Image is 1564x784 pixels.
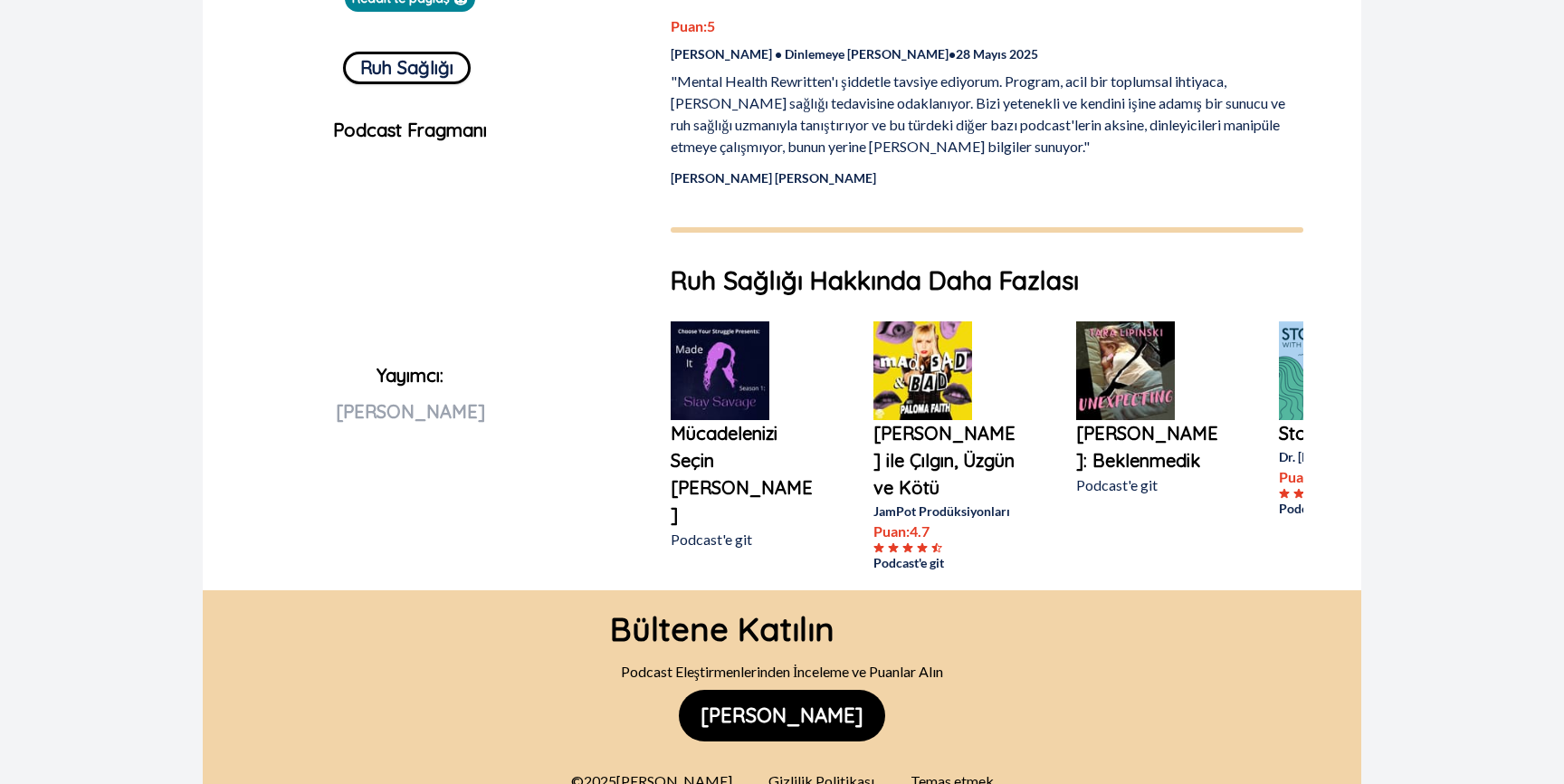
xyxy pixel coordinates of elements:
[873,503,1010,519] font: JamPot Prodüksiyonları
[1076,420,1221,474] a: [PERSON_NAME]: Beklenmedik
[1279,321,1378,420] img: Stompcast
[333,119,487,141] font: Podcast Fragmanı
[671,72,1284,155] font: "Mental Health Rewritten'ı şiddetle tavsiye ediyorum. Program, acil bir toplumsal ihtiyaca, [PERS...
[671,17,707,34] font: Puan:
[873,555,944,570] font: Podcast'e git
[1076,476,1158,493] font: Podcast'e git
[671,531,752,548] font: Podcast'e git
[671,264,1079,296] font: Ruh Sağlığı Hakkında Daha Fazlası
[873,422,1016,499] font: [PERSON_NAME] ile Çılgın, Üzgün ​​ve Kötü
[1076,321,1175,420] img: Tara Lipinski: Beklenmedik
[610,608,834,649] font: Bültene Katılın
[949,46,956,62] font: •
[343,52,471,84] button: Ruh Sağlığı
[336,400,485,423] font: [PERSON_NAME]
[671,170,876,186] a: [PERSON_NAME] [PERSON_NAME]
[360,56,453,79] font: Ruh Sağlığı
[873,420,1018,502] a: [PERSON_NAME] ile Çılgın, Üzgün ​​ve Kötü
[910,522,930,540] font: 4.7
[956,46,1038,62] font: 28 Mayıs 2025
[671,321,769,420] img: Mücadelenizi Seçin Sunar Yapıldı
[1279,501,1349,516] font: Podcast'e git
[873,522,910,540] font: Puan:
[873,553,1018,572] a: Podcast'e git
[707,17,715,34] font: 5
[671,422,813,526] font: Mücadelenizi Seçin [PERSON_NAME]
[1279,422,1369,445] font: Stompcast
[679,690,885,741] button: [PERSON_NAME]
[621,663,944,680] font: Podcast Eleştirmenlerinden İnceleme ve Puanlar Alın
[343,44,471,84] a: Ruh Sağlığı
[873,321,972,420] img: Paloma Faith ile Çılgın, Üzgün ​​ve Kötü
[1279,420,1424,447] a: Stompcast
[1076,422,1218,472] font: [PERSON_NAME]: Beklenmedik
[671,46,772,62] font: [PERSON_NAME]
[377,364,443,387] font: Yayımcı:
[671,420,815,529] a: Mücadelenizi Seçin [PERSON_NAME]
[1279,499,1424,518] a: Podcast'e git
[775,46,949,62] font: • Dinlemeye [PERSON_NAME]
[1279,468,1315,485] font: Puan:
[1279,449,1399,464] font: Dr. [PERSON_NAME]
[701,703,863,728] font: [PERSON_NAME]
